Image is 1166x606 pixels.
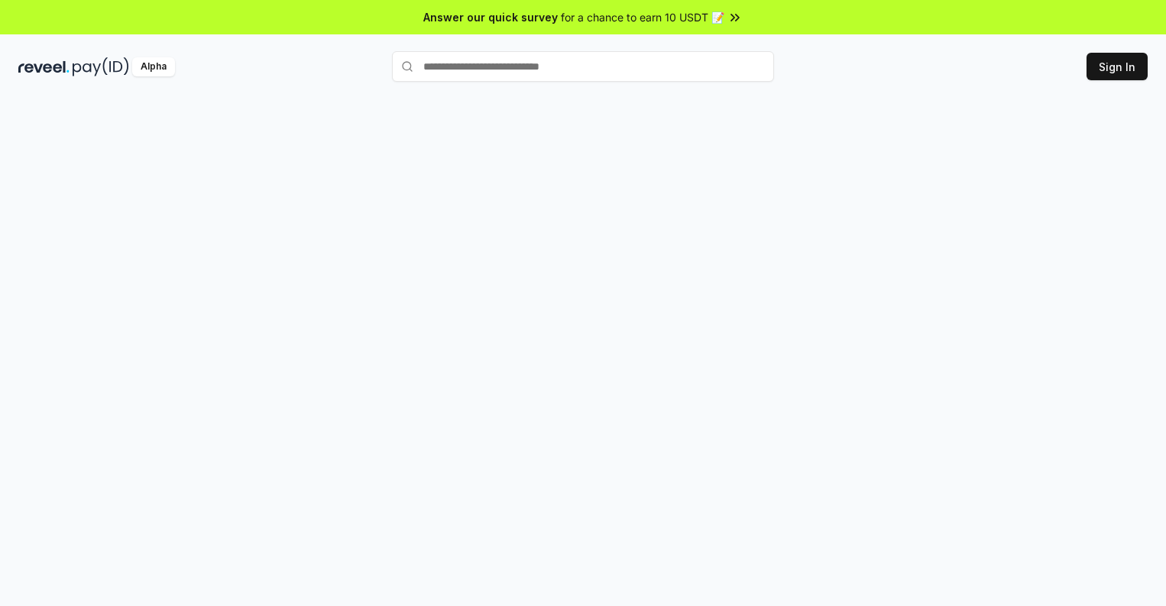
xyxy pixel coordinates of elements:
[18,57,70,76] img: reveel_dark
[423,9,558,25] span: Answer our quick survey
[561,9,724,25] span: for a chance to earn 10 USDT 📝
[1087,53,1148,80] button: Sign In
[132,57,175,76] div: Alpha
[73,57,129,76] img: pay_id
